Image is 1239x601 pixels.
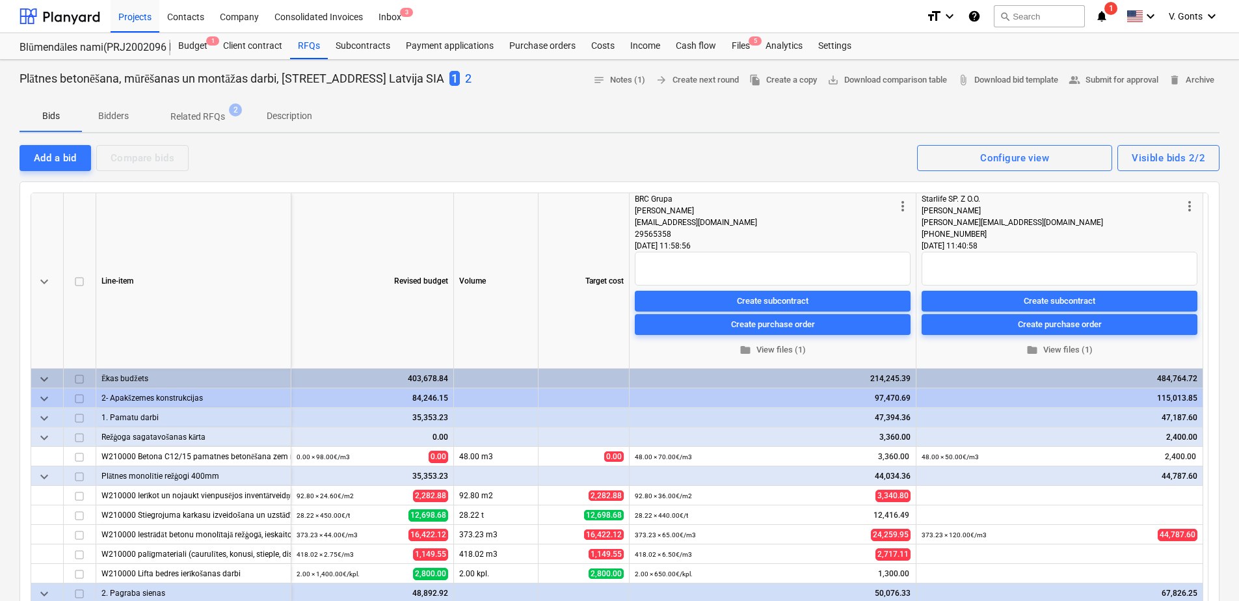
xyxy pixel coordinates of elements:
small: 2.00 × 1,400.00€ / kpl. [297,570,360,578]
div: W210000 Betona C12/15 pamatnes betonēšana zem monolītās dzelzsbetona plātnes 70mm biezumā [101,447,286,466]
p: Description [267,109,312,123]
div: Configure view [980,150,1049,167]
span: attach_file [957,74,969,86]
div: Target cost [539,193,630,369]
span: 3,340.80 [875,490,911,502]
span: notes [593,74,605,86]
span: folder [739,344,751,356]
span: 1 [449,71,460,86]
a: Payment applications [398,33,501,59]
span: 2,282.88 [413,490,448,502]
button: Submit for approval [1063,70,1164,90]
div: Analytics [758,33,810,59]
span: more_vert [895,198,911,214]
div: W210000 palīgmateriali (caurulītes, konusi, stieple, distanceri, kokmateriali) [101,544,286,563]
small: 92.80 × 24.60€ / m2 [297,492,354,500]
a: Income [622,33,668,59]
button: Configure view [917,145,1112,171]
small: 2.00 × 650.00€ / kpl. [635,570,693,578]
span: View files (1) [927,343,1192,358]
a: Costs [583,33,622,59]
div: [PERSON_NAME] [635,205,895,217]
span: Download bid template [957,73,1058,88]
div: 2.00 kpl. [454,564,539,583]
i: keyboard_arrow_down [942,8,957,24]
div: Chat Widget [1174,539,1239,601]
button: Notes (1) [588,70,650,90]
div: 84,246.15 [297,388,448,408]
span: keyboard_arrow_down [36,430,52,446]
div: 48.00 m3 [454,447,539,466]
div: 214,245.39 [635,369,911,388]
span: 2,800.00 [413,568,448,580]
button: Visible bids 2/2 [1117,145,1219,171]
div: [PHONE_NUMBER] [922,228,1182,240]
span: 12,698.68 [408,509,448,522]
span: 12,416.49 [872,510,911,521]
div: Create subcontract [737,293,808,308]
span: 2 [229,103,242,116]
div: Files [724,33,758,59]
a: Purchase orders [501,33,583,59]
p: Bids [35,109,66,123]
div: Create purchase order [731,317,815,332]
span: keyboard_arrow_down [36,274,52,289]
a: Settings [810,33,859,59]
div: Visible bids 2/2 [1132,150,1205,167]
div: Blūmendāles nami(PRJ2002096 Prūšu 3 kārta) - 2601984 [20,41,155,55]
span: 1 [206,36,219,46]
span: 16,422.12 [408,529,448,541]
span: V. Gonts [1169,11,1203,21]
button: View files (1) [922,340,1197,360]
div: 484,764.72 [922,369,1197,388]
a: Files5 [724,33,758,59]
div: W210000 Lifta bedres ierīkošanas darbi [101,564,286,583]
div: Volume [454,193,539,369]
div: 418.02 m3 [454,544,539,564]
span: View files (1) [640,343,905,358]
span: keyboard_arrow_down [36,391,52,407]
a: Subcontracts [328,33,398,59]
div: 28.22 t [454,505,539,525]
div: W210000 Stiegrojuma karkasu izveidošana un uzstādīšana, stiegras savienojot ar stiepli (pēc spec.) [101,505,286,524]
i: notifications [1095,8,1108,24]
div: 47,187.60 [922,408,1197,427]
span: 16,422.12 [584,529,624,540]
button: Search [994,5,1085,27]
div: 373.23 m3 [454,525,539,544]
a: Cash flow [668,33,724,59]
div: 29565358 [635,228,895,240]
span: 2,400.00 [1164,451,1197,462]
span: 0.00 [429,451,448,463]
button: Create next round [650,70,744,90]
a: Download comparison table [822,70,952,90]
div: 0.00 [297,427,448,447]
span: save_alt [827,74,839,86]
button: Create a copy [744,70,822,90]
a: Client contract [215,33,290,59]
button: Archive [1164,70,1219,90]
span: [EMAIL_ADDRESS][DOMAIN_NAME] [635,218,757,227]
span: 2,717.11 [875,548,911,561]
div: 3,360.00 [635,427,911,447]
button: Create subcontract [635,291,911,312]
span: Create next round [656,73,739,88]
div: BRC Grupa [635,193,895,205]
div: W210000 Ierīkot un nojaukt vienpusējos inventārveidņus ar koka balstiem [101,486,286,505]
div: 1. Pamatu darbi [101,408,286,427]
div: Starlife SP. Z O.O. [922,193,1182,205]
span: 1,149.55 [589,549,624,559]
a: RFQs [290,33,328,59]
div: Budget [170,33,215,59]
button: 1 [449,70,460,87]
span: arrow_forward [656,74,667,86]
div: Create purchase order [1018,317,1102,332]
span: 24,259.95 [871,529,911,541]
span: 1,149.55 [413,548,448,561]
div: Create subcontract [1024,293,1095,308]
